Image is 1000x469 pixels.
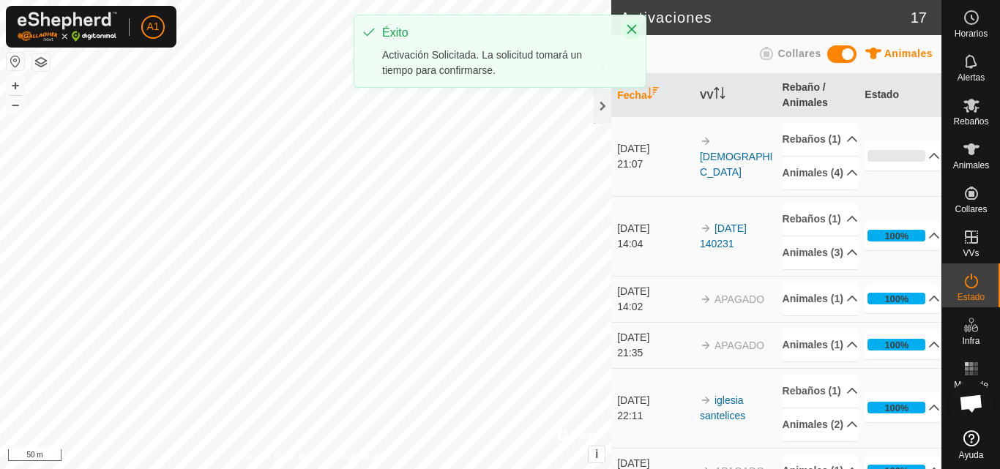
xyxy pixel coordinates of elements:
[783,329,858,361] p-accordion-header: Animales (1)
[700,394,745,421] a: iglesia santelices
[942,424,1000,465] a: Ayuda
[783,375,858,408] p-accordion-header: Rebaños (1)
[884,338,908,352] div: 100%
[700,339,712,351] img: arrow
[867,150,925,162] div: 0%
[230,450,314,463] a: Política de Privacidad
[884,229,908,243] div: 100%
[714,293,764,305] span: APAGADO
[783,157,858,190] p-accordion-header: Animales (4)
[783,282,858,315] p-accordion-header: Animales (1)
[694,74,777,117] th: VV
[865,330,940,359] p-accordion-header: 100%
[700,293,712,305] img: arrow
[777,74,859,117] th: Rebaño / Animales
[884,292,908,306] div: 100%
[617,393,693,408] div: [DATE]
[617,284,693,299] div: [DATE]
[700,222,747,249] a: [DATE] 140231
[783,408,858,441] p-accordion-header: Animales (2)
[617,141,693,157] div: [DATE]
[7,77,24,94] button: +
[382,48,611,78] div: Activación Solicitada. La solicitud tomará un tiempo para confirmarse.
[617,345,693,361] div: 21:35
[865,221,940,250] p-accordion-header: 100%
[867,339,925,350] div: 100%
[622,19,642,40] button: Close
[783,203,858,236] p-accordion-header: Rebaños (1)
[714,89,725,101] p-sorticon: Activar para ordenar
[647,89,659,101] p-sorticon: Activar para ordenar
[955,29,988,38] span: Horarios
[958,293,985,301] span: Estado
[700,135,712,147] img: arrow
[783,123,858,156] p-accordion-header: Rebaños (1)
[867,293,925,304] div: 100%
[617,236,693,252] div: 14:04
[865,393,940,422] p-accordion-header: 100%
[953,161,989,170] span: Animales
[955,205,987,214] span: Collares
[7,53,24,70] button: Restablecer Mapa
[617,408,693,424] div: 22:11
[865,141,940,170] p-accordion-header: 0%
[859,74,941,117] th: Estado
[911,7,927,29] span: 17
[611,74,694,117] th: Fecha
[963,249,979,258] span: VVs
[620,9,911,26] h2: Activaciones
[884,401,908,415] div: 100%
[865,284,940,313] p-accordion-header: 100%
[617,330,693,345] div: [DATE]
[617,157,693,172] div: 21:07
[953,117,988,126] span: Rebaños
[7,96,24,113] button: –
[867,230,925,241] div: 100%
[700,151,773,178] a: [DEMOGRAPHIC_DATA]
[146,19,159,34] span: A1
[777,48,821,59] span: Collares
[32,53,50,71] button: Capas del Mapa
[332,450,381,463] a: Contáctenos
[700,222,712,234] img: arrow
[959,451,984,459] span: Ayuda
[617,299,693,315] div: 14:02
[867,402,925,413] div: 100%
[18,12,117,42] img: Logo Gallagher
[949,381,993,425] div: Chat abierto
[783,236,858,269] p-accordion-header: Animales (3)
[884,48,933,59] span: Animales
[617,221,693,236] div: [DATE]
[962,337,980,345] span: Infra
[589,446,605,462] button: i
[958,73,985,82] span: Alertas
[595,448,598,460] span: i
[382,24,611,42] div: Éxito
[714,339,764,351] span: APAGADO
[946,380,996,398] span: Mapa de Calor
[700,394,712,406] img: arrow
